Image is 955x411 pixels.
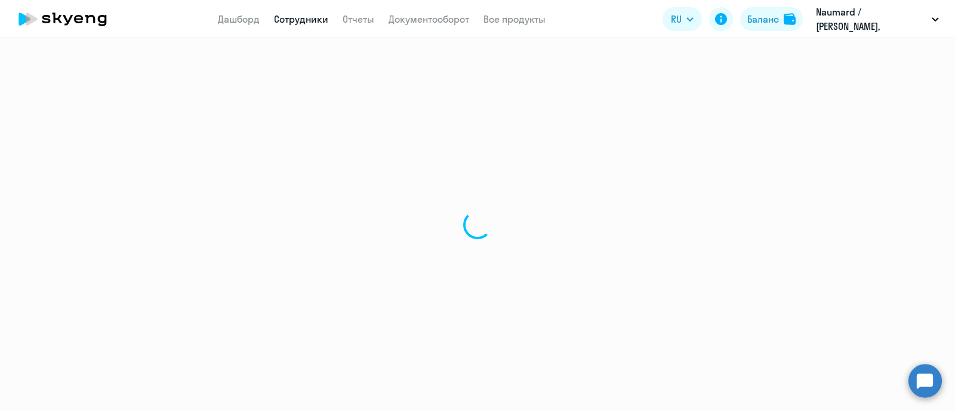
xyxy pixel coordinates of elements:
[343,13,374,25] a: Отчеты
[784,13,796,25] img: balance
[816,5,927,33] p: Naumard / [PERSON_NAME], [PERSON_NAME]
[483,13,546,25] a: Все продукты
[389,13,469,25] a: Документооборот
[218,13,260,25] a: Дашборд
[274,13,328,25] a: Сотрудники
[663,7,702,31] button: RU
[671,12,682,26] span: RU
[740,7,803,31] button: Балансbalance
[747,12,779,26] div: Баланс
[810,5,945,33] button: Naumard / [PERSON_NAME], [PERSON_NAME]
